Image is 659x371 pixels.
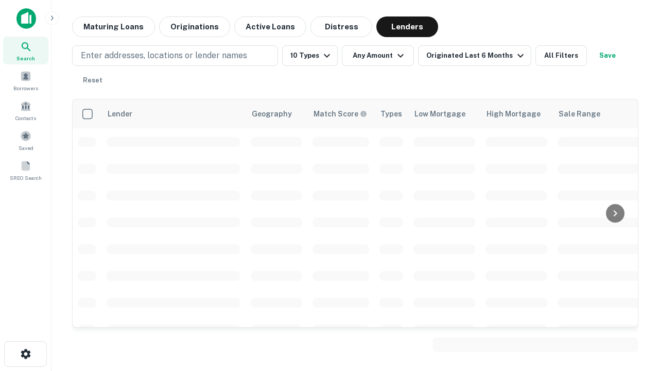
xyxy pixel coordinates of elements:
th: Geography [246,99,307,128]
button: Maturing Loans [72,16,155,37]
span: Contacts [15,114,36,122]
div: Geography [252,108,292,120]
th: Low Mortgage [408,99,480,128]
button: Originations [159,16,230,37]
span: Saved [19,144,33,152]
div: Low Mortgage [414,108,465,120]
iframe: Chat Widget [608,289,659,338]
span: SREO Search [10,174,42,182]
button: 10 Types [282,45,338,66]
img: capitalize-icon.png [16,8,36,29]
a: Borrowers [3,66,48,94]
th: Lender [101,99,246,128]
a: SREO Search [3,156,48,184]
div: Lender [108,108,132,120]
div: Types [380,108,402,120]
p: Enter addresses, locations or lender names [81,49,247,62]
span: Search [16,54,35,62]
div: High Mortgage [487,108,541,120]
button: Lenders [376,16,438,37]
a: Contacts [3,96,48,124]
button: Enter addresses, locations or lender names [72,45,278,66]
button: Originated Last 6 Months [418,45,531,66]
th: Capitalize uses an advanced AI algorithm to match your search with the best lender. The match sco... [307,99,374,128]
div: Originated Last 6 Months [426,49,527,62]
a: Search [3,37,48,64]
button: Reset [76,70,109,91]
th: High Mortgage [480,99,552,128]
h6: Match Score [314,108,365,120]
div: Sale Range [559,108,600,120]
button: Save your search to get updates of matches that match your search criteria. [591,45,624,66]
button: Distress [310,16,372,37]
a: Saved [3,126,48,154]
div: Capitalize uses an advanced AI algorithm to match your search with the best lender. The match sco... [314,108,367,120]
button: Any Amount [342,45,414,66]
th: Types [374,99,408,128]
span: Borrowers [13,84,38,92]
button: All Filters [535,45,587,66]
th: Sale Range [552,99,645,128]
button: Active Loans [234,16,306,37]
